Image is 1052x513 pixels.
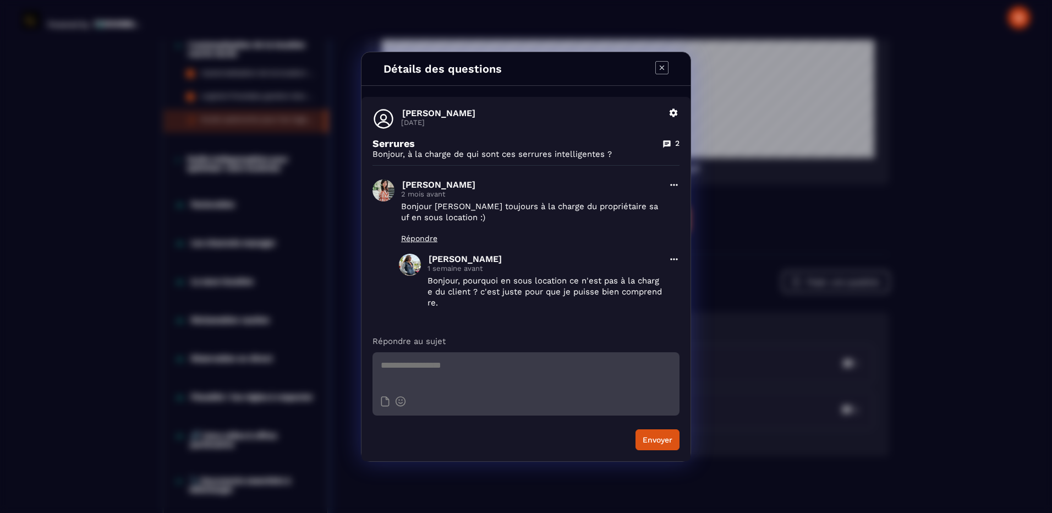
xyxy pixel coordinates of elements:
[372,336,680,347] p: Répondre au sujet
[402,108,662,118] p: [PERSON_NAME]
[402,179,662,190] p: [PERSON_NAME]
[428,264,662,272] p: 1 semaine avant
[401,201,662,223] p: Bonjour [PERSON_NAME] toujours à la charge du propriétaire sauf en sous location :)
[401,234,662,243] p: Répondre
[372,149,680,160] p: Bonjour, à la charge de qui sont ces serrures intelligentes ?
[372,138,415,149] p: Serrures
[428,275,662,308] p: Bonjour, pourquoi en sous location ce n'est pas à la charge du client ? c'est juste pour que je p...
[635,429,680,450] button: Envoyer
[675,138,680,149] p: 2
[429,254,662,264] p: [PERSON_NAME]
[401,190,662,198] p: 2 mois avant
[383,62,502,75] h4: Détails des questions
[401,118,662,127] p: [DATE]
